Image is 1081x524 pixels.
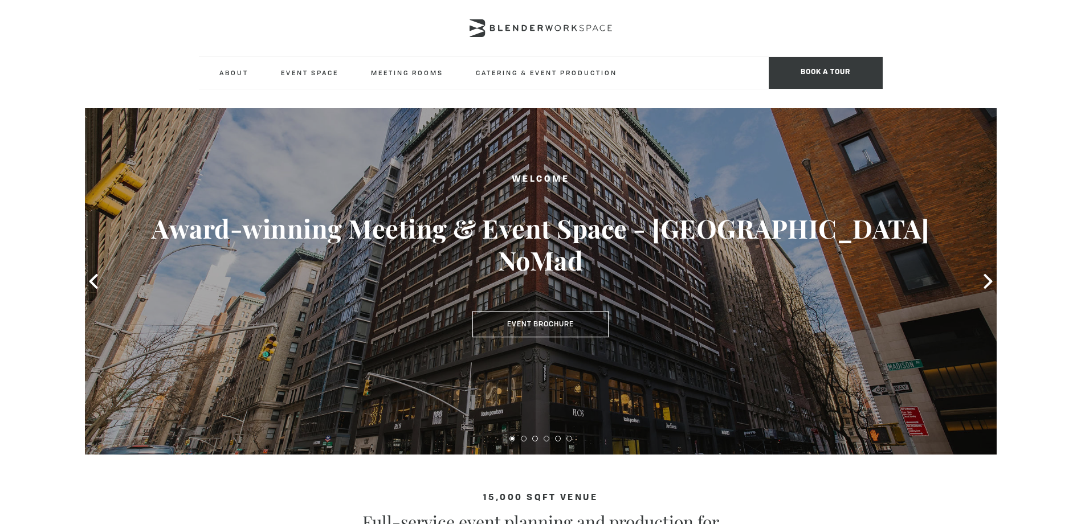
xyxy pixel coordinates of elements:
[210,57,258,88] a: About
[362,57,452,88] a: Meeting Rooms
[467,57,626,88] a: Catering & Event Production
[130,212,951,276] h3: Award-winning Meeting & Event Space - [GEOGRAPHIC_DATA] NoMad
[130,173,951,187] h2: Welcome
[272,57,348,88] a: Event Space
[472,311,609,337] a: Event Brochure
[769,57,883,89] span: Book a tour
[199,493,883,503] h4: 15,000 sqft venue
